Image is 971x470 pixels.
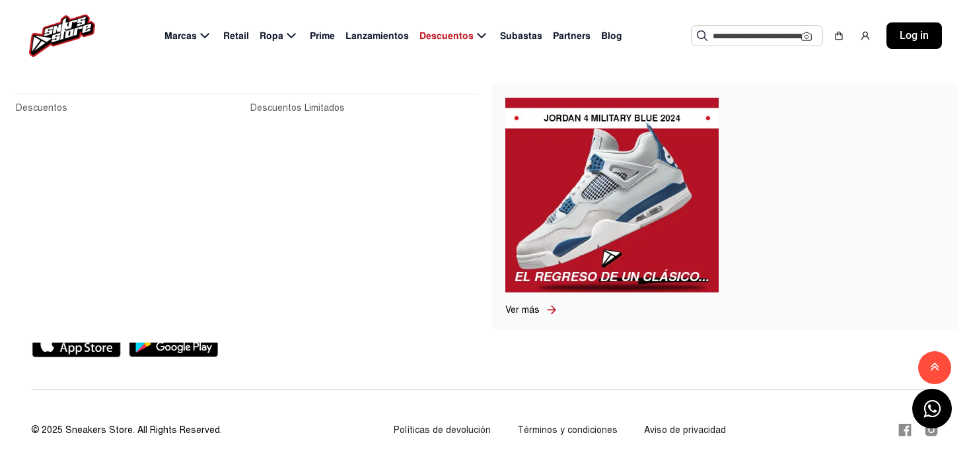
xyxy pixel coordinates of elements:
span: Partners [553,29,591,43]
img: Cámara [801,31,812,42]
img: shopping [834,30,844,41]
span: Log in [900,28,929,44]
span: Subastas [500,29,542,43]
img: user [860,30,871,41]
a: Descuentos Limitados [250,101,477,116]
a: Ver más [505,303,545,317]
img: Buscar [697,30,707,41]
span: Ropa [260,29,283,43]
span: Ver más [505,304,540,316]
span: Marcas [164,29,197,43]
span: Descuentos [419,29,474,43]
a: Políticas de devolución [394,424,491,436]
a: Términos y condiciones [517,424,618,436]
div: © 2025 Sneakers Store. All Rights Reserved. [32,423,222,437]
span: Retail [223,29,249,43]
span: Lanzamientos [345,29,409,43]
img: App store sneakerstore [32,331,121,358]
span: Blog [601,29,622,43]
img: Play store sneakerstore [129,331,218,357]
a: Aviso de privacidad [644,424,726,436]
img: logo [29,15,95,57]
a: Descuentos [16,101,242,116]
span: Prime [310,29,335,43]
